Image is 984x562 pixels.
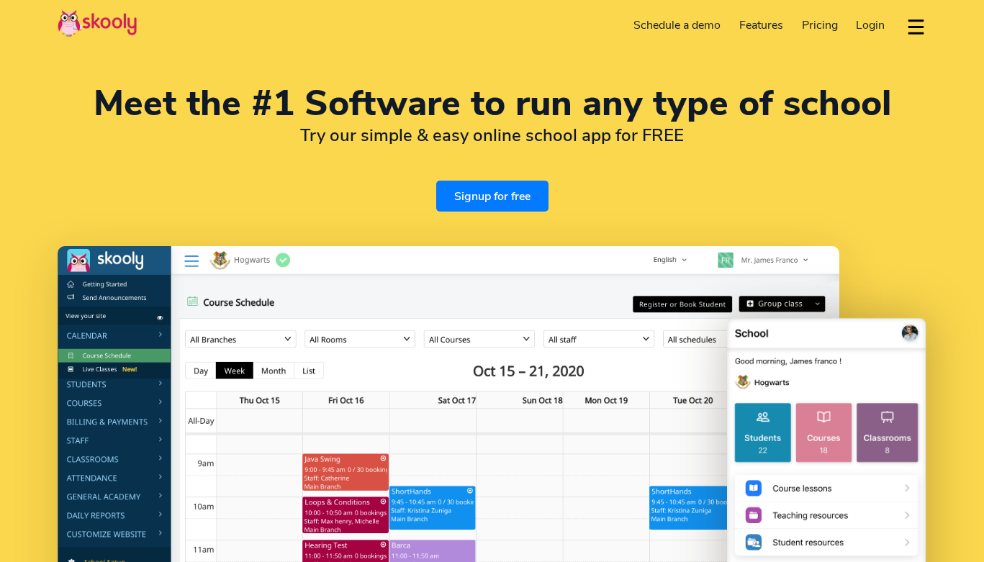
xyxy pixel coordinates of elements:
span: Login [856,17,885,33]
a: Signup for free [436,181,549,212]
h2: Try our simple & easy online school app for FREE [58,124,926,146]
a: Pricing [793,14,847,37]
a: Login [847,14,894,37]
button: dropdown menu [906,10,926,43]
h1: Meet the #1 Software to run any type of school [58,86,926,121]
a: Schedule a demo [625,14,731,37]
img: Skooly [58,9,137,37]
span: Pricing [802,17,838,33]
a: Features [730,14,793,37]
